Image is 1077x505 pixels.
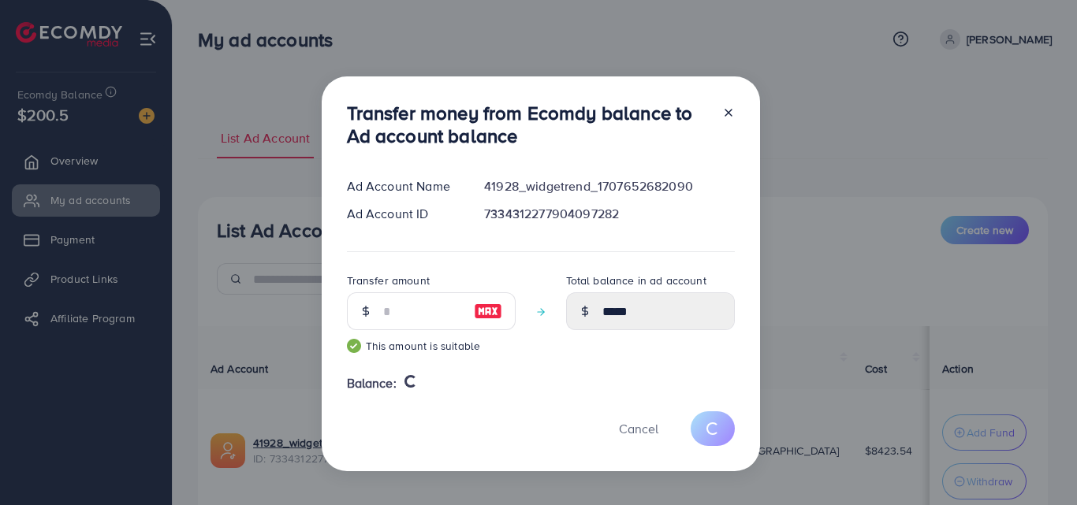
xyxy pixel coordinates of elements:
[347,339,361,353] img: guide
[599,411,678,445] button: Cancel
[347,102,710,147] h3: Transfer money from Ecomdy balance to Ad account balance
[347,273,430,288] label: Transfer amount
[471,205,747,223] div: 7334312277904097282
[347,374,397,392] span: Balance:
[619,420,658,437] span: Cancel
[471,177,747,195] div: 41928_widgetrend_1707652682090
[566,273,706,288] label: Total balance in ad account
[1010,434,1065,493] iframe: Chat
[334,205,472,223] div: Ad Account ID
[347,338,516,354] small: This amount is suitable
[474,302,502,321] img: image
[334,177,472,195] div: Ad Account Name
